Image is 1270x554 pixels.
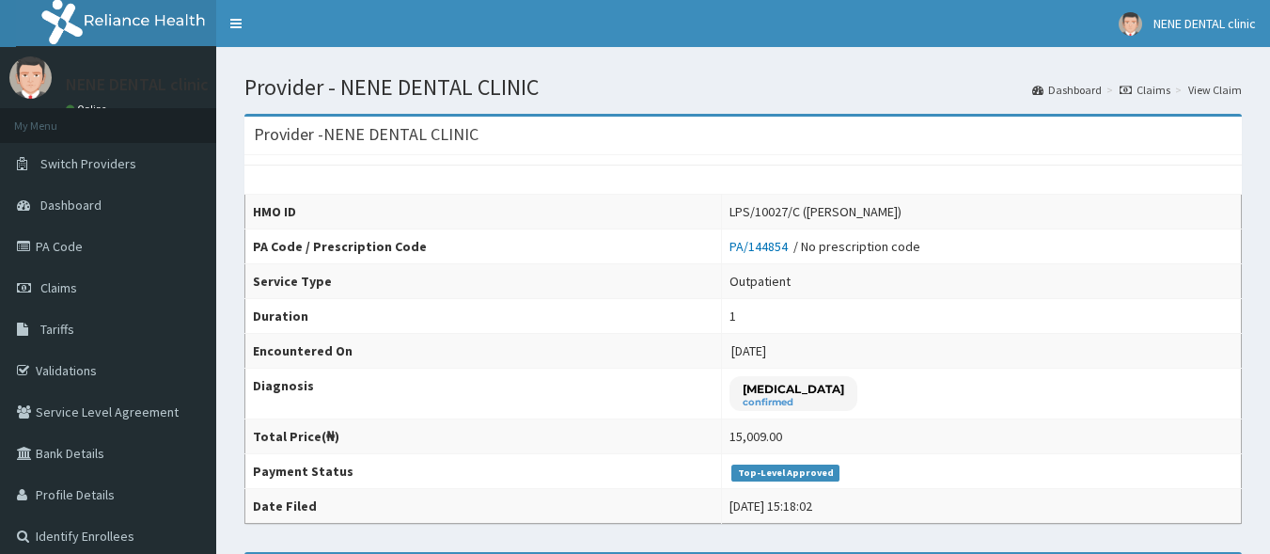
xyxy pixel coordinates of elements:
span: [DATE] [731,342,766,359]
span: Top-Level Approved [731,465,839,482]
p: NENE DENTAL clinic [66,76,209,93]
span: Tariffs [40,321,74,338]
th: Encountered On [245,334,722,369]
a: Dashboard [1032,82,1102,98]
div: 1 [729,307,736,325]
h1: Provider - NENE DENTAL CLINIC [244,75,1242,100]
div: [DATE] 15:18:02 [729,497,812,515]
span: Dashboard [40,197,102,214]
img: User Image [1119,12,1142,36]
p: [MEDICAL_DATA] [743,381,844,397]
th: HMO ID [245,195,722,230]
span: NENE DENTAL clinic [1153,15,1256,32]
div: LPS/10027/C ([PERSON_NAME]) [729,202,902,221]
span: Claims [40,279,77,296]
a: Online [66,103,111,116]
a: View Claim [1188,82,1242,98]
a: PA/144854 [729,238,793,255]
th: Diagnosis [245,369,722,419]
th: Payment Status [245,454,722,489]
div: 15,009.00 [729,427,782,446]
h3: Provider - NENE DENTAL CLINIC [254,126,478,143]
div: / No prescription code [729,237,920,256]
img: User Image [9,56,52,99]
th: Date Filed [245,489,722,524]
small: confirmed [743,398,844,407]
th: Total Price(₦) [245,419,722,454]
a: Claims [1120,82,1170,98]
div: Outpatient [729,272,791,291]
th: Duration [245,299,722,334]
span: Switch Providers [40,155,136,172]
th: PA Code / Prescription Code [245,230,722,264]
th: Service Type [245,264,722,299]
